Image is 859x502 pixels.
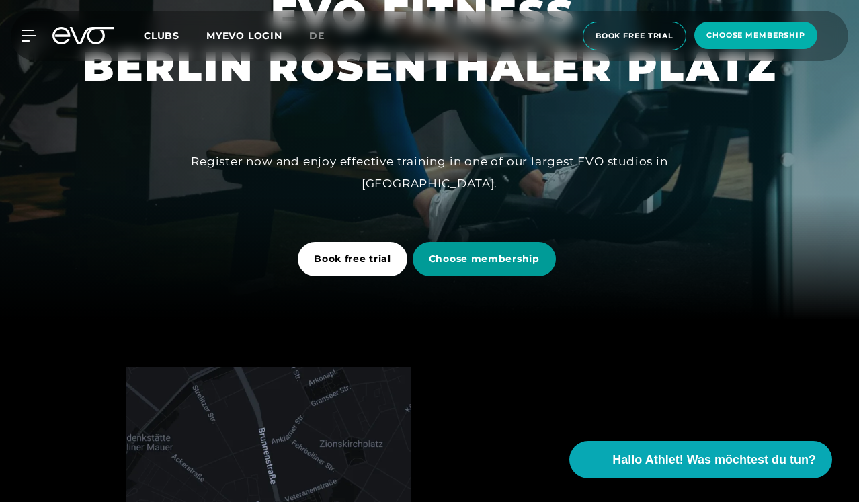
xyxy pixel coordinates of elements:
[706,30,805,41] span: choose membership
[429,252,540,266] span: Choose membership
[690,22,821,50] a: choose membership
[579,22,690,50] a: book free trial
[127,151,732,194] div: Register now and enjoy effective training in one of our largest EVO studios in [GEOGRAPHIC_DATA].
[144,29,206,42] a: Clubs
[314,252,391,266] span: Book free trial
[413,232,561,286] a: Choose membership
[144,30,179,42] span: Clubs
[309,28,341,44] a: de
[298,232,413,286] a: Book free trial
[206,30,282,42] a: MYEVO LOGIN
[612,451,816,469] span: Hallo Athlet! Was möchtest du tun?
[596,30,673,42] span: book free trial
[569,441,832,478] button: Hallo Athlet! Was möchtest du tun?
[309,30,325,42] span: de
